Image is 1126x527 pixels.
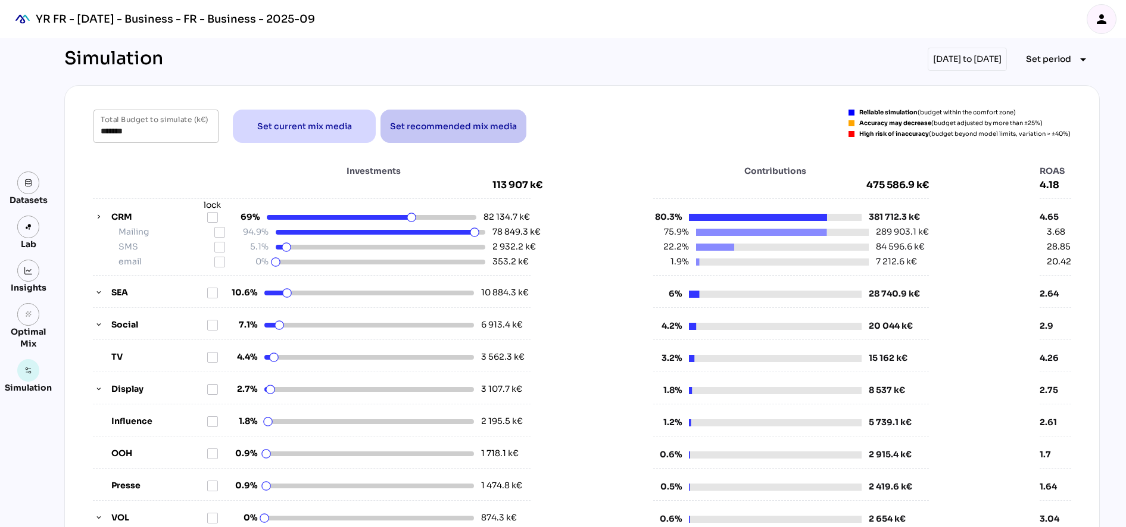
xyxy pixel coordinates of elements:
div: 289 903.1 k€ [876,226,929,238]
input: Total Budget to simulate (k€) [101,110,211,143]
div: 6 913.4 k€ [481,319,519,331]
span: 113 907 k€ [492,179,542,191]
span: 0% [240,255,269,268]
span: 0.6% [653,448,682,461]
i: grain [24,310,33,319]
label: Display [111,383,207,395]
label: OOH [111,447,207,460]
div: (budget adjusted by more than ±25%) [859,120,1043,126]
span: 6% [653,288,682,300]
span: Set period [1026,52,1071,66]
img: lab.svg [24,223,33,231]
label: CRM [111,211,207,223]
strong: Accuracy may decrease [859,119,931,127]
button: Expand "Set period" [1016,49,1100,70]
span: 0% [229,512,257,524]
div: 78 849.3 k€ [492,226,531,238]
i: person [1094,12,1109,26]
span: 22.2% [660,241,689,253]
span: 5.1% [240,241,269,253]
span: 0.5% [653,481,682,493]
span: Contributions [689,165,861,177]
div: 4.65 [1040,211,1071,223]
span: 3.2% [653,352,682,364]
span: 1.8% [229,415,257,428]
div: 874.3 k€ [481,512,519,524]
span: ROAS [1040,165,1071,177]
span: 80.3% [653,211,682,223]
div: Simulation [64,48,163,71]
span: 94.9% [240,226,269,238]
div: (budget within the comfort zone) [859,110,1016,116]
div: 28 740.9 k€ [869,288,920,300]
div: 2 654 k€ [869,513,906,525]
span: 2.7% [229,383,257,395]
div: 2.64 [1040,288,1071,300]
div: 2 915.4 k€ [869,448,912,461]
div: 2 195.5 k€ [481,415,519,428]
div: (budget beyond model limits, variation > ±40%) [859,131,1071,137]
div: 381 712.3 k€ [869,211,920,226]
div: 3 107.7 k€ [481,383,519,395]
span: 7.1% [229,319,257,331]
div: 2 932.2 k€ [492,241,531,253]
span: 1.9% [660,255,689,268]
label: VOL [111,512,207,524]
div: 2 419.6 k€ [869,481,912,493]
div: 8 537 k€ [869,384,905,397]
div: [DATE] to [DATE] [928,48,1007,71]
div: Insights [11,282,46,294]
span: 10.6% [229,286,257,299]
div: 84 596.6 k€ [876,241,925,253]
div: 15 162 k€ [869,352,907,364]
label: Influence [111,415,207,428]
div: Optimal Mix [5,326,52,350]
div: 28.85 [1047,241,1071,253]
div: 2.9 [1040,320,1071,332]
div: Simulation [5,382,52,394]
span: 4.18 [1040,179,1071,191]
div: 353.2 k€ [492,255,531,268]
span: Investments [269,165,478,177]
i: arrow_drop_down [1076,52,1090,67]
img: settings.svg [24,366,33,375]
div: Lab [15,238,42,250]
strong: Reliable simulation [859,108,918,116]
strong: High risk of inaccuracy [859,130,929,138]
span: 475 586.9 k€ [653,179,928,191]
div: 2.75 [1040,384,1071,396]
span: 0.9% [229,479,257,492]
div: 20 044 k€ [869,320,913,332]
label: SMS [118,241,214,253]
div: 7 212.6 k€ [876,255,917,268]
div: 1.7 [1040,448,1071,460]
button: Set recommended mix media [380,110,526,143]
div: 3 562.3 k€ [481,351,519,363]
button: Set current mix media [233,110,376,143]
div: 3.04 [1040,513,1071,525]
img: graph.svg [24,267,33,275]
div: mediaROI [10,6,36,32]
span: Set current mix media [257,119,352,133]
div: Datasets [10,194,48,206]
span: 1.8% [653,384,682,397]
div: 3.68 [1047,226,1071,238]
div: 20.42 [1047,255,1071,268]
span: 1.2% [653,416,682,429]
span: 75.9% [660,226,689,238]
label: email [118,255,214,268]
img: data.svg [24,179,33,187]
label: Mailing [118,226,214,238]
div: 10 884.3 k€ [481,286,519,299]
span: 4.2% [653,320,682,332]
div: 4.26 [1040,352,1071,364]
div: 82 134.7 k€ [484,211,522,223]
div: lock [204,199,221,211]
label: Social [111,319,207,331]
span: 0.9% [229,447,257,460]
span: 4.4% [229,351,257,363]
div: 1 718.1 k€ [481,447,519,460]
label: Presse [111,479,207,492]
div: 1 474.8 k€ [481,479,519,492]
